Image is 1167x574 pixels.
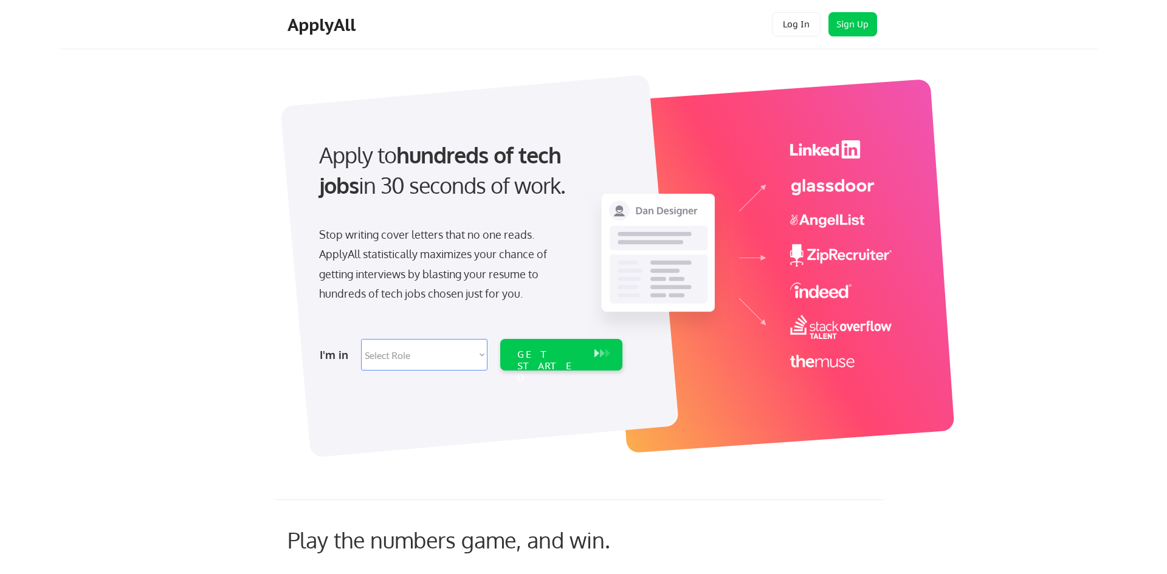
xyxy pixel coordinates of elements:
div: I'm in [320,345,354,364]
div: Stop writing cover letters that no one reads. ApplyAll statistically maximizes your chance of get... [319,225,569,304]
button: Log In [772,12,821,36]
div: GET STARTED [517,349,582,384]
div: Play the numbers game, and win. [287,527,664,553]
strong: hundreds of tech jobs [319,141,566,199]
button: Sign Up [828,12,877,36]
div: Apply to in 30 seconds of work. [319,140,618,201]
div: ApplyAll [287,15,359,35]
